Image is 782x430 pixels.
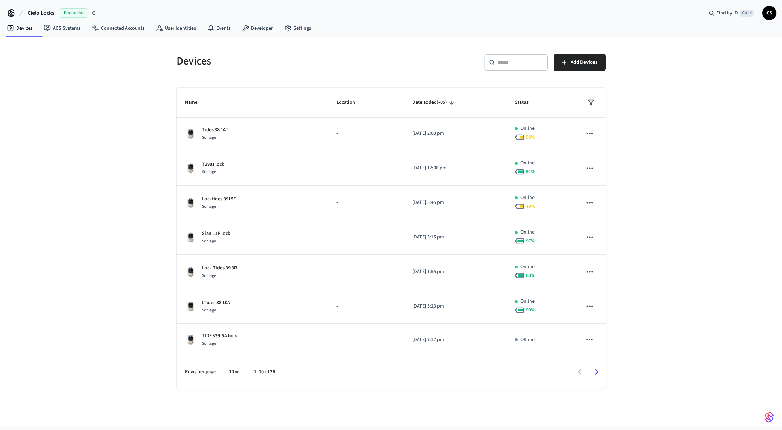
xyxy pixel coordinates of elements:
[185,163,196,174] img: Schlage Sense Smart Deadbolt with Camelot Trim, Front
[336,268,395,275] p: -
[336,130,395,137] p: -
[526,168,535,175] span: 91 %
[526,272,535,279] span: 80 %
[177,54,387,68] h5: Devices
[515,97,538,108] span: Status
[185,128,196,139] img: Schlage Sense Smart Deadbolt with Camelot Trim, Front
[412,303,498,310] p: [DATE] 5:23 pm
[202,230,230,237] p: Sian 11P lock
[38,22,86,35] a: ACS Systems
[520,159,535,167] p: Online
[202,126,228,134] p: Tides 38 14T
[412,164,498,172] p: [DATE] 12:08 pm
[716,10,738,17] span: Find by ID
[185,97,207,108] span: Name
[763,7,776,19] span: CS
[185,232,196,243] img: Schlage Sense Smart Deadbolt with Camelot Trim, Front
[185,334,196,345] img: Schlage Sense Smart Deadbolt with Camelot Trim, Front
[520,263,535,271] p: Online
[412,97,456,108] span: Date added(-05)
[202,22,236,35] a: Events
[520,336,535,344] p: Offline
[412,234,498,241] p: [DATE] 3:15 pm
[202,265,237,272] p: Lock Tides 39 3R
[412,268,498,275] p: [DATE] 1:55 pm
[336,199,395,206] p: -
[520,229,535,236] p: Online
[740,10,754,17] span: Ctrl K
[412,336,498,344] p: [DATE] 7:17 pm
[28,9,54,17] span: Cielo Locks
[86,22,150,35] a: Connected Accounts
[202,332,237,340] p: TIDES39-5A lock
[412,199,498,206] p: [DATE] 3:45 pm
[177,17,606,390] table: sticky table
[526,134,535,141] span: 50 %
[202,299,230,307] p: LTides 38 10A
[520,194,535,201] p: Online
[185,301,196,312] img: Schlage Sense Smart Deadbolt with Camelot Trim, Front
[202,238,216,244] span: Schlage
[236,22,279,35] a: Developer
[202,169,216,175] span: Schlage
[526,307,535,314] span: 90 %
[150,22,202,35] a: User Identities
[202,195,236,203] p: Locktides 3915F
[226,367,243,377] div: 10
[588,364,605,380] button: Go to next page
[336,97,364,108] span: Location
[520,298,535,305] p: Online
[336,164,395,172] p: -
[336,234,395,241] p: -
[202,134,216,140] span: Schlage
[1,22,38,35] a: Devices
[185,197,196,208] img: Schlage Sense Smart Deadbolt with Camelot Trim, Front
[254,368,275,376] p: 1–10 of 26
[526,203,535,210] span: 49 %
[202,307,216,313] span: Schlage
[412,130,498,137] p: [DATE] 2:03 pm
[202,340,216,346] span: Schlage
[60,8,88,18] span: Production
[185,266,196,278] img: Schlage Sense Smart Deadbolt with Camelot Trim, Front
[185,368,217,376] p: Rows per page:
[336,303,395,310] p: -
[554,54,606,71] button: Add Devices
[279,22,317,35] a: Settings
[703,7,759,19] div: Find by IDCtrl K
[571,58,597,67] span: Add Devices
[202,161,224,168] p: T398s lock
[336,336,395,344] p: -
[762,6,776,20] button: CS
[520,125,535,132] p: Online
[202,273,216,279] span: Schlage
[765,412,774,423] img: SeamLogoGradient.69752ec5.svg
[526,237,535,244] span: 97 %
[202,204,216,210] span: Schlage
